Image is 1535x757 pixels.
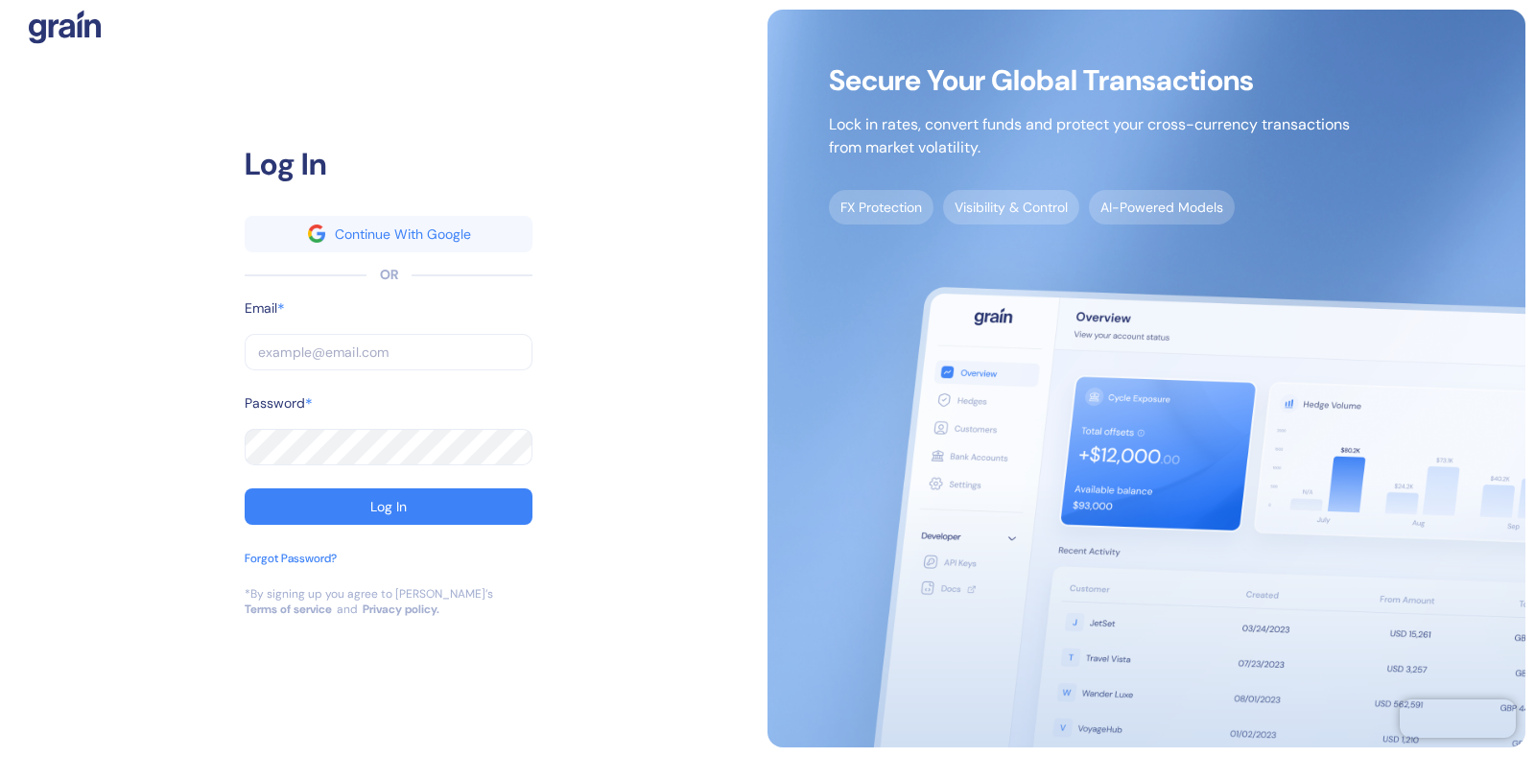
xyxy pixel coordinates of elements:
[245,602,332,617] a: Terms of service
[380,265,398,285] div: OR
[829,190,933,225] span: FX Protection
[1400,699,1516,738] iframe: Chatra live chat
[1089,190,1235,225] span: AI-Powered Models
[245,488,532,525] button: Log In
[767,10,1525,747] img: signup-main-image
[370,500,407,513] div: Log In
[943,190,1079,225] span: Visibility & Control
[308,225,325,242] img: google
[245,550,337,586] button: Forgot Password?
[829,71,1350,90] span: Secure Your Global Transactions
[363,602,439,617] a: Privacy policy.
[245,298,277,319] label: Email
[829,113,1350,159] p: Lock in rates, convert funds and protect your cross-currency transactions from market volatility.
[335,227,471,241] div: Continue With Google
[245,334,532,370] input: example@email.com
[245,141,532,187] div: Log In
[245,393,305,414] label: Password
[245,216,532,252] button: googleContinue With Google
[29,10,101,44] img: logo
[245,586,493,602] div: *By signing up you agree to [PERSON_NAME]’s
[245,550,337,567] div: Forgot Password?
[337,602,358,617] div: and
